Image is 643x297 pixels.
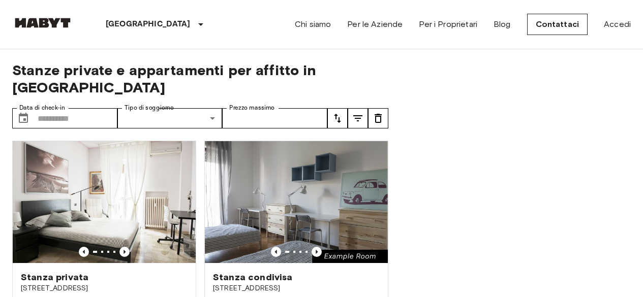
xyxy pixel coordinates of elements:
[12,61,388,96] span: Stanze private e appartamenti per affitto in [GEOGRAPHIC_DATA]
[13,141,196,263] img: Marketing picture of unit IT-14-022-001-03H
[21,283,188,293] span: [STREET_ADDRESS]
[106,18,191,30] p: [GEOGRAPHIC_DATA]
[12,18,73,28] img: Habyt
[119,247,130,257] button: Previous image
[21,271,88,283] span: Stanza privata
[327,108,348,128] button: tune
[295,18,331,30] a: Chi siamo
[229,104,274,112] label: Prezzo massimo
[205,141,388,263] img: Marketing picture of unit IT-14-029-003-04H
[19,104,65,112] label: Data di check-in
[13,108,34,128] button: Choose date
[213,271,292,283] span: Stanza condivisa
[348,108,368,128] button: tune
[494,18,511,30] a: Blog
[312,247,322,257] button: Previous image
[527,14,588,35] a: Contattaci
[213,283,380,293] span: [STREET_ADDRESS]
[271,247,281,257] button: Previous image
[368,108,388,128] button: tune
[347,18,403,30] a: Per le Aziende
[79,247,89,257] button: Previous image
[125,104,174,112] label: Tipo di soggiorno
[419,18,477,30] a: Per i Proprietari
[604,18,631,30] a: Accedi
